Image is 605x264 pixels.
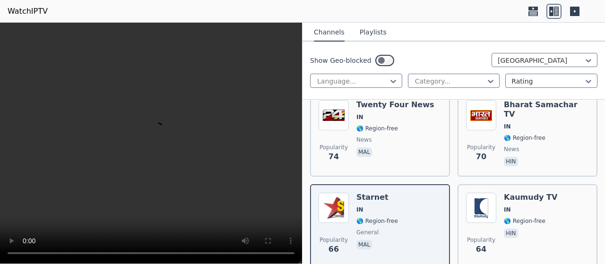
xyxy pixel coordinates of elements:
p: mal [356,240,372,249]
img: Kaumudy TV [466,193,496,223]
span: news [504,145,519,153]
span: IN [356,206,363,213]
span: IN [504,123,511,130]
span: IN [356,113,363,121]
span: Popularity [320,144,348,151]
span: 🌎 Region-free [504,217,545,225]
img: Twenty Four News [319,100,349,130]
span: 64 [476,244,486,255]
p: hin [504,157,518,166]
img: Bharat Samachar TV [466,100,496,130]
img: Starnet [319,193,349,223]
a: WatchIPTV [8,6,48,17]
span: 🌎 Region-free [356,217,398,225]
label: Show Geo-blocked [310,56,372,65]
h6: Starnet [356,193,398,202]
p: hin [504,229,518,238]
span: 66 [328,244,339,255]
span: 🌎 Region-free [504,134,545,142]
button: Playlists [360,24,387,42]
h6: Twenty Four News [356,100,434,110]
span: 70 [476,151,486,162]
span: Popularity [467,144,495,151]
span: 🌎 Region-free [356,125,398,132]
span: IN [504,206,511,213]
h6: Bharat Samachar TV [504,100,589,119]
span: Popularity [320,236,348,244]
h6: Kaumudy TV [504,193,557,202]
button: Channels [314,24,345,42]
span: 74 [328,151,339,162]
p: mal [356,147,372,157]
span: Popularity [467,236,495,244]
span: news [356,136,372,144]
span: general [356,229,379,236]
